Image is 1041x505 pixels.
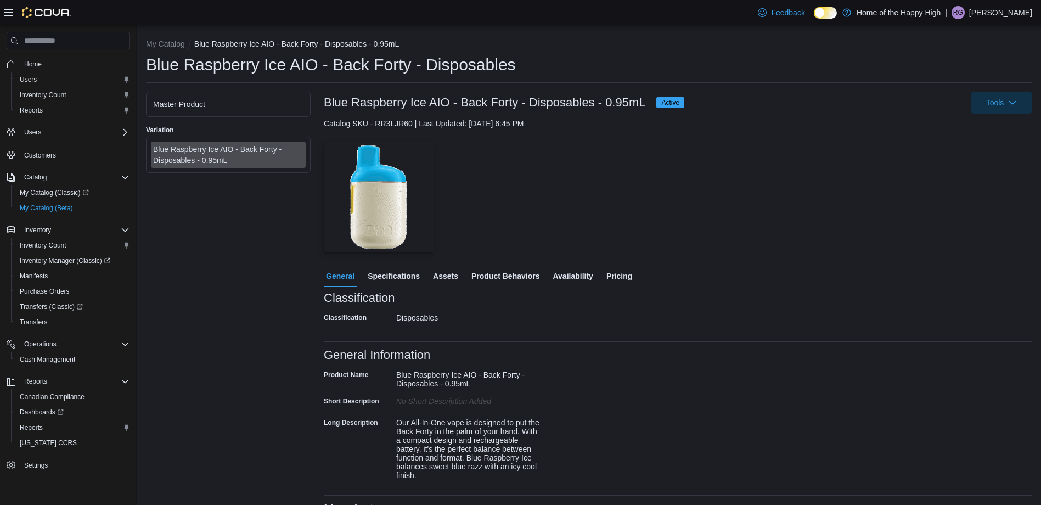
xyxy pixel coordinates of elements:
[15,239,71,252] a: Inventory Count
[11,299,134,315] a: Transfers (Classic)
[396,414,543,480] div: Our All-In-One vape is designed to put the Back Forty in the palm of your hand. With a compact de...
[24,226,51,234] span: Inventory
[396,392,543,406] div: No Short Description added
[15,186,93,199] a: My Catalog (Classic)
[20,439,77,447] span: [US_STATE] CCRS
[20,318,47,327] span: Transfers
[24,340,57,349] span: Operations
[324,349,430,362] h3: General Information
[20,75,37,84] span: Users
[471,265,539,287] span: Product Behaviors
[15,73,130,86] span: Users
[20,126,46,139] button: Users
[324,418,378,427] label: Long Description
[2,222,134,238] button: Inventory
[368,265,420,287] span: Specifications
[324,291,395,305] h3: Classification
[146,38,1032,52] nav: An example of EuiBreadcrumbs
[606,265,632,287] span: Pricing
[20,459,52,472] a: Settings
[2,457,134,473] button: Settings
[20,375,52,388] button: Reports
[20,188,89,197] span: My Catalog (Classic)
[20,223,55,237] button: Inventory
[24,128,41,137] span: Users
[20,338,61,351] button: Operations
[2,336,134,352] button: Operations
[15,316,130,329] span: Transfers
[15,201,130,215] span: My Catalog (Beta)
[771,7,804,18] span: Feedback
[20,126,130,139] span: Users
[15,104,47,117] a: Reports
[324,142,434,252] img: Image for Blue Raspberry Ice AIO - Back Forty - Disposables - 0.95mL
[11,185,134,200] a: My Catalog (Classic)
[15,406,68,419] a: Dashboards
[20,375,130,388] span: Reports
[20,171,130,184] span: Catalog
[20,149,60,162] a: Customers
[324,118,1032,129] div: Catalog SKU - RR3LJR60 | Last Updated: [DATE] 6:45 PM
[15,285,74,298] a: Purchase Orders
[15,186,130,199] span: My Catalog (Classic)
[15,239,130,252] span: Inventory Count
[15,300,87,313] a: Transfers (Classic)
[969,6,1032,19] p: [PERSON_NAME]
[324,397,379,406] label: Short Description
[11,238,134,253] button: Inventory Count
[15,390,130,403] span: Canadian Compliance
[2,170,134,185] button: Catalog
[753,2,809,24] a: Feedback
[146,54,516,76] h1: Blue Raspberry Ice AIO - Back Forty - Disposables
[15,436,130,450] span: Washington CCRS
[11,352,134,367] button: Cash Management
[15,421,47,434] a: Reports
[153,144,303,166] div: Blue Raspberry Ice AIO - Back Forty - Disposables - 0.95mL
[11,284,134,299] button: Purchase Orders
[857,6,941,19] p: Home of the Happy High
[15,201,77,215] a: My Catalog (Beta)
[20,171,51,184] button: Catalog
[20,57,130,71] span: Home
[11,389,134,405] button: Canadian Compliance
[15,254,115,267] a: Inventory Manager (Classic)
[20,204,73,212] span: My Catalog (Beta)
[24,377,47,386] span: Reports
[20,272,48,280] span: Manifests
[952,6,965,19] div: Renee Grexton
[15,421,130,434] span: Reports
[20,458,130,472] span: Settings
[15,390,89,403] a: Canadian Compliance
[15,353,130,366] span: Cash Management
[11,268,134,284] button: Manifests
[20,241,66,250] span: Inventory Count
[553,265,593,287] span: Availability
[15,285,130,298] span: Purchase Orders
[2,56,134,72] button: Home
[953,6,963,19] span: RG
[24,151,56,160] span: Customers
[324,371,368,379] label: Product Name
[2,125,134,140] button: Users
[22,7,71,18] img: Cova
[396,309,543,322] div: Disposables
[15,88,130,102] span: Inventory Count
[11,315,134,330] button: Transfers
[11,200,134,216] button: My Catalog (Beta)
[20,91,66,99] span: Inventory Count
[7,52,130,501] nav: Complex example
[146,40,185,48] button: My Catalog
[326,265,354,287] span: General
[324,313,367,322] label: Classification
[15,406,130,419] span: Dashboards
[20,58,46,71] a: Home
[15,316,52,329] a: Transfers
[24,461,48,470] span: Settings
[11,72,134,87] button: Users
[11,87,134,103] button: Inventory Count
[194,40,399,48] button: Blue Raspberry Ice AIO - Back Forty - Disposables - 0.95mL
[15,300,130,313] span: Transfers (Classic)
[15,254,130,267] span: Inventory Manager (Classic)
[153,99,303,110] div: Master Product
